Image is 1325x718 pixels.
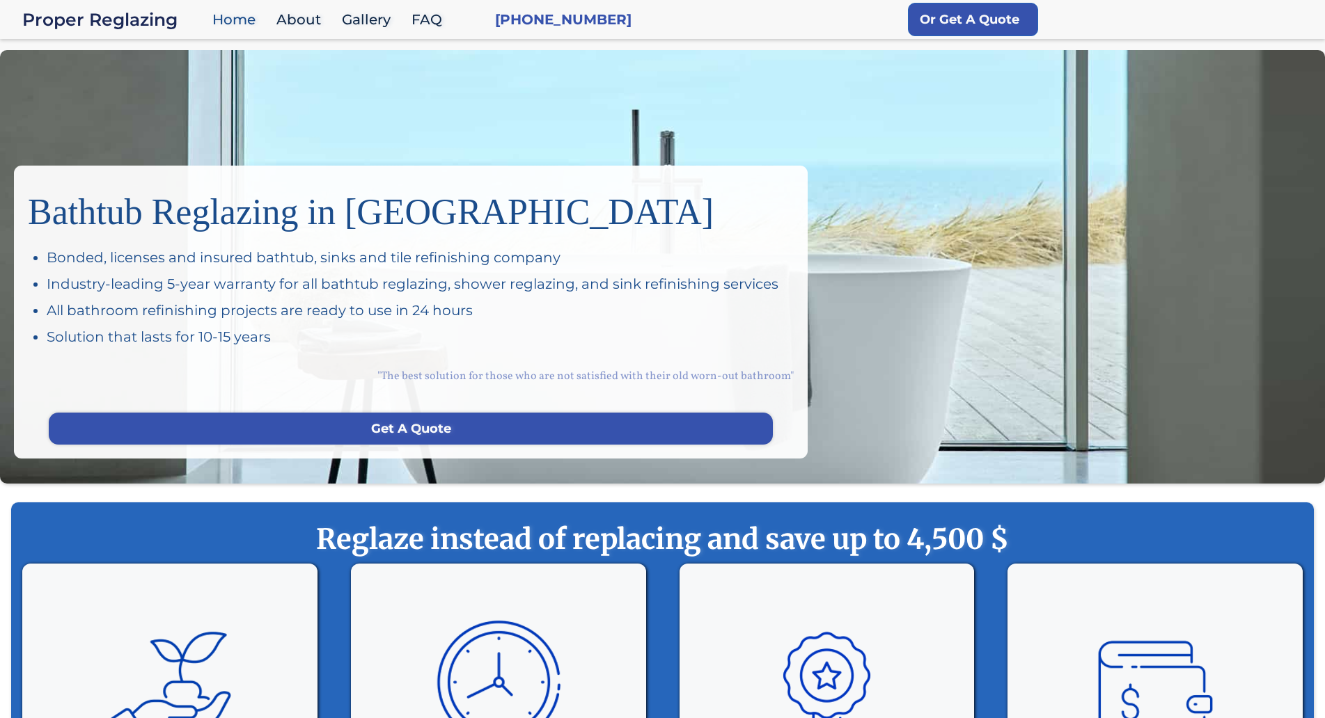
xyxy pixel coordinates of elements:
div: Bonded, licenses and insured bathtub, sinks and tile refinishing company [47,248,794,267]
div: Proper Reglazing [22,10,205,29]
a: home [22,10,205,29]
h1: Bathtub Reglazing in [GEOGRAPHIC_DATA] [28,179,794,234]
a: [PHONE_NUMBER] [495,10,632,29]
a: About [269,5,335,35]
div: Industry-leading 5-year warranty for all bathtub reglazing, shower reglazing, and sink refinishin... [47,274,794,294]
div: All bathroom refinishing projects are ready to use in 24 hours [47,301,794,320]
div: "The best solution for those who are not satisfied with their old worn-out bathroom" [28,353,794,399]
a: Home [205,5,269,35]
a: Or Get A Quote [908,3,1038,36]
strong: Reglaze instead of replacing and save up to 4,500 $ [39,522,1286,557]
div: Solution that lasts for 10-15 years [47,327,794,346]
a: FAQ [405,5,456,35]
a: Get A Quote [49,413,773,445]
a: Gallery [335,5,405,35]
